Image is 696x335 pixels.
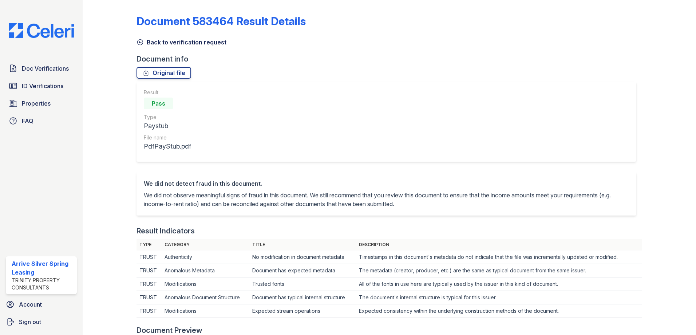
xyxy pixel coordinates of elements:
[144,134,191,141] div: File name
[6,79,77,93] a: ID Verifications
[137,67,191,79] a: Original file
[22,82,63,90] span: ID Verifications
[249,304,356,318] td: Expected stream operations
[162,264,249,277] td: Anomalous Metadata
[162,304,249,318] td: Modifications
[137,277,162,291] td: TRUST
[162,251,249,264] td: Authenticity
[144,89,191,96] div: Result
[249,264,356,277] td: Document has expected metadata
[137,15,306,28] a: Document 583464 Result Details
[3,297,80,312] a: Account
[137,38,226,47] a: Back to verification request
[137,264,162,277] td: TRUST
[137,226,195,236] div: Result Indicators
[137,251,162,264] td: TRUST
[137,304,162,318] td: TRUST
[249,251,356,264] td: No modification in document metadata
[356,277,642,291] td: All of the fonts in use here are typically used by the issuer in this kind of document.
[137,54,642,64] div: Document info
[356,239,642,251] th: Description
[162,291,249,304] td: Anomalous Document Structure
[6,61,77,76] a: Doc Verifications
[22,99,51,108] span: Properties
[22,64,69,73] span: Doc Verifications
[22,117,33,125] span: FAQ
[249,291,356,304] td: Document has typical internal structure
[12,259,74,277] div: Arrive Silver Spring Leasing
[356,304,642,318] td: Expected consistency within the underlying construction methods of the document.
[144,98,173,109] div: Pass
[137,239,162,251] th: Type
[356,291,642,304] td: The document's internal structure is typical for this issuer.
[137,291,162,304] td: TRUST
[162,239,249,251] th: Category
[12,277,74,291] div: Trinity Property Consultants
[144,191,629,208] p: We did not observe meaningful signs of fraud in this document. We still recommend that you review...
[19,318,41,326] span: Sign out
[144,114,191,121] div: Type
[144,121,191,131] div: Paystub
[249,239,356,251] th: Title
[19,300,42,309] span: Account
[144,179,629,188] div: We did not detect fraud in this document.
[3,23,80,38] img: CE_Logo_Blue-a8612792a0a2168367f1c8372b55b34899dd931a85d93a1a3d3e32e68fde9ad4.png
[144,141,191,151] div: PdfPayStub.pdf
[356,251,642,264] td: Timestamps in this document's metadata do not indicate that the file was incrementally updated or...
[3,315,80,329] a: Sign out
[249,277,356,291] td: Trusted fonts
[356,264,642,277] td: The metadata (creator, producer, etc.) are the same as typical document from the same issuer.
[162,277,249,291] td: Modifications
[6,96,77,111] a: Properties
[6,114,77,128] a: FAQ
